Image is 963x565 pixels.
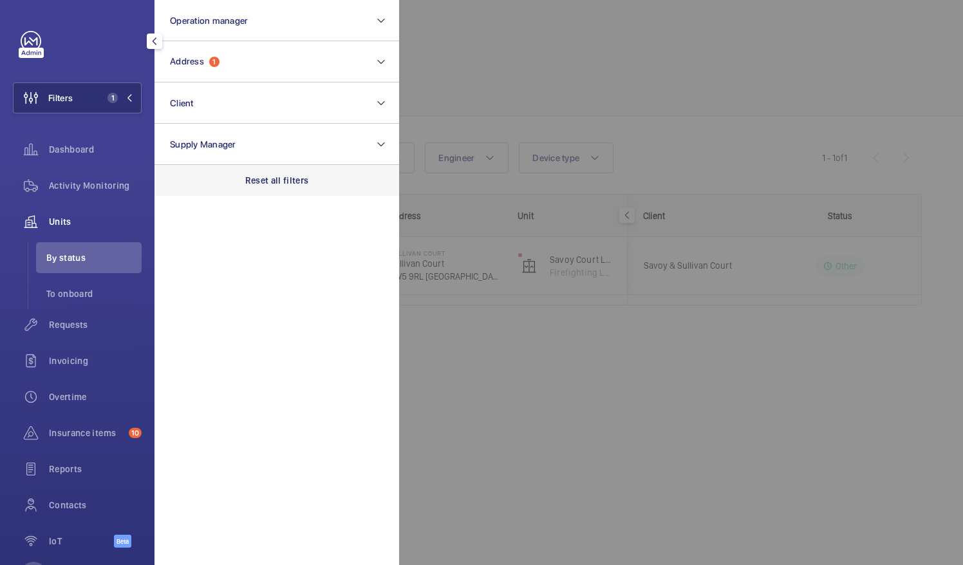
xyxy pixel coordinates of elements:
span: Activity Monitoring [49,179,142,192]
span: Reports [49,463,142,475]
button: Filters1 [13,82,142,113]
span: By status [46,251,142,264]
span: Insurance items [49,426,124,439]
span: IoT [49,535,114,548]
span: Beta [114,535,131,548]
span: Filters [48,91,73,104]
span: 1 [108,93,118,103]
span: Contacts [49,499,142,512]
span: Overtime [49,390,142,403]
span: Dashboard [49,143,142,156]
span: Requests [49,318,142,331]
span: Invoicing [49,354,142,367]
span: Units [49,215,142,228]
span: 10 [129,428,142,438]
span: To onboard [46,287,142,300]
